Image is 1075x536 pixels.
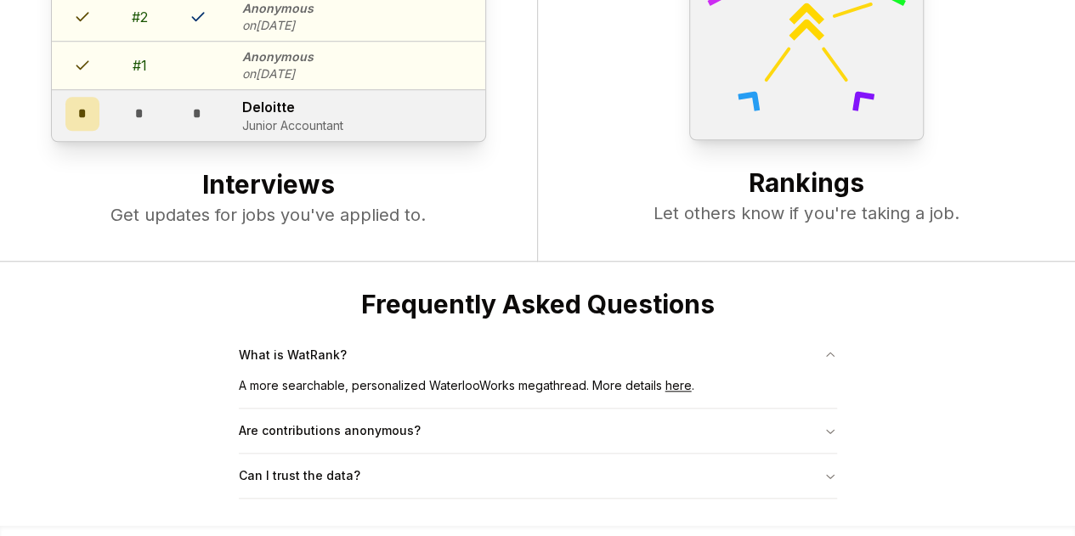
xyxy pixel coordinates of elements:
button: What is WatRank? [239,333,837,377]
p: on [DATE] [242,17,314,34]
div: # 2 [132,7,148,27]
p: on [DATE] [242,65,314,82]
h2: Frequently Asked Questions [239,289,837,319]
div: # 1 [133,55,147,76]
p: Junior Accountant [242,117,343,134]
p: Deloitte [242,97,343,117]
button: Are contributions anonymous? [239,409,837,453]
p: Get updates for jobs you've applied to. [34,203,503,227]
h2: Rankings [572,167,1042,201]
p: Let others know if you're taking a job. [572,201,1042,225]
h2: Interviews [34,169,503,203]
div: What is WatRank? [239,377,837,408]
div: A more searchable, personalized WaterlooWorks megathread. More details . [239,377,837,408]
p: Anonymous [242,48,314,65]
button: Can I trust the data? [239,454,837,498]
a: here [665,378,692,392]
